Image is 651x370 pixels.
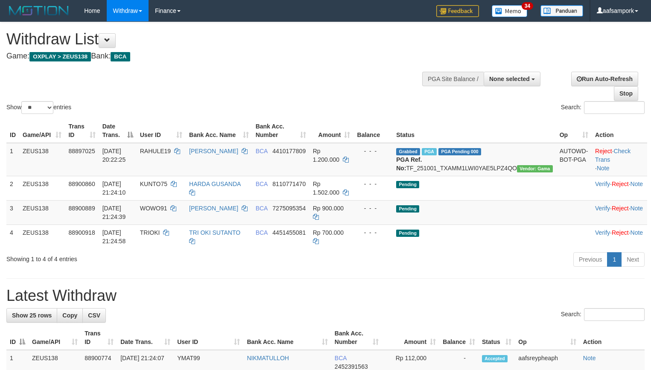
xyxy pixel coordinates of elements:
span: Copy 4451455081 to clipboard [272,229,306,236]
span: 88897025 [68,148,95,154]
a: Show 25 rows [6,308,57,323]
th: Status [393,119,556,143]
a: Note [597,165,610,172]
span: [DATE] 21:24:58 [102,229,126,245]
th: Op: activate to sort column ascending [556,119,592,143]
th: Date Trans.: activate to sort column descending [99,119,137,143]
th: Trans ID: activate to sort column ascending [65,119,99,143]
td: · · [592,200,647,224]
th: Date Trans.: activate to sort column ascending [117,326,174,350]
th: Bank Acc. Name: activate to sort column ascending [186,119,252,143]
td: ZEUS138 [19,224,65,249]
td: 1 [6,143,19,176]
label: Show entries [6,101,71,114]
a: Check Trans [595,148,631,163]
th: Game/API: activate to sort column ascending [19,119,65,143]
th: User ID: activate to sort column ascending [137,119,186,143]
th: User ID: activate to sort column ascending [174,326,243,350]
a: NIKMATULLOH [247,355,289,361]
span: None selected [489,76,530,82]
th: Bank Acc. Number: activate to sort column ascending [252,119,309,143]
span: BCA [256,181,268,187]
span: Pending [396,230,419,237]
a: CSV [82,308,106,323]
button: None selected [484,72,540,86]
span: RAHULE19 [140,148,171,154]
h1: Latest Withdraw [6,287,645,304]
select: Showentries [21,101,53,114]
label: Search: [561,308,645,321]
td: · · [592,143,647,176]
th: Balance: activate to sort column ascending [439,326,479,350]
input: Search: [584,308,645,321]
span: Rp 900.000 [313,205,344,212]
h4: Game: Bank: [6,52,426,61]
a: Reject [612,181,629,187]
span: TRIOKI [140,229,160,236]
th: Trans ID: activate to sort column ascending [81,326,117,350]
span: BCA [256,148,268,154]
span: Copy 7275095354 to clipboard [272,205,306,212]
span: BCA [256,205,268,212]
th: Op: activate to sort column ascending [515,326,580,350]
span: Copy 2452391563 to clipboard [335,363,368,370]
th: Action [580,326,645,350]
td: ZEUS138 [19,176,65,200]
span: CSV [88,312,100,319]
label: Search: [561,101,645,114]
td: AUTOWD-BOT-PGA [556,143,592,176]
a: Run Auto-Refresh [571,72,638,86]
img: panduan.png [540,5,583,17]
span: Rp 700.000 [313,229,344,236]
a: Note [583,355,596,361]
a: Next [621,252,645,267]
th: Status: activate to sort column ascending [479,326,515,350]
a: 1 [607,252,622,267]
span: Accepted [482,355,508,362]
a: HARDA GUSANDA [189,181,241,187]
span: KUNTO75 [140,181,167,187]
th: Amount: activate to sort column ascending [382,326,439,350]
span: [DATE] 21:24:39 [102,205,126,220]
a: Copy [57,308,83,323]
span: [DATE] 20:22:25 [102,148,126,163]
th: Bank Acc. Name: activate to sort column ascending [243,326,331,350]
span: BCA [111,52,130,61]
span: BCA [335,355,347,361]
span: 88900889 [68,205,95,212]
div: - - - [357,147,389,155]
span: PGA Pending [438,148,481,155]
h1: Withdraw List [6,31,426,48]
th: ID [6,119,19,143]
span: Pending [396,205,419,213]
span: Grabbed [396,148,420,155]
td: TF_251001_TXAMM1LWI0YAE5LPZ4QO [393,143,556,176]
a: Note [631,229,643,236]
td: 2 [6,176,19,200]
span: Copy 4410177809 to clipboard [272,148,306,154]
div: PGA Site Balance / [422,72,484,86]
span: BCA [256,229,268,236]
a: Reject [595,148,612,154]
a: [PERSON_NAME] [189,205,238,212]
a: [PERSON_NAME] [189,148,238,154]
span: Rp 1.502.000 [313,181,339,196]
td: · · [592,176,647,200]
th: Game/API: activate to sort column ascending [29,326,81,350]
span: Marked by aafnoeunsreypich [422,148,437,155]
div: Showing 1 to 4 of 4 entries [6,251,265,263]
th: Balance [353,119,393,143]
td: ZEUS138 [19,143,65,176]
td: 3 [6,200,19,224]
span: Rp 1.200.000 [313,148,339,163]
a: Verify [595,205,610,212]
span: Pending [396,181,419,188]
img: MOTION_logo.png [6,4,71,17]
div: - - - [357,228,389,237]
span: OXPLAY > ZEUS138 [29,52,91,61]
a: Verify [595,181,610,187]
th: Bank Acc. Number: activate to sort column ascending [331,326,382,350]
a: Reject [612,229,629,236]
a: Reject [612,205,629,212]
img: Feedback.jpg [436,5,479,17]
